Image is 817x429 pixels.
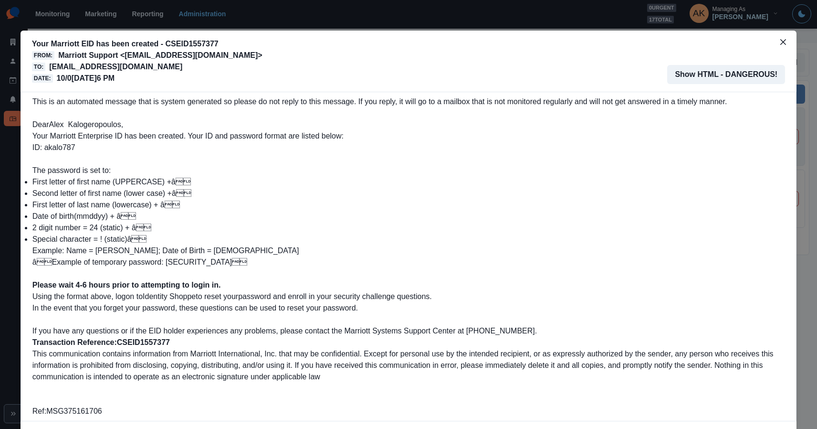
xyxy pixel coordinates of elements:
[32,38,262,50] p: Your Marriott EID has been created - CSEID1557377
[32,257,785,268] p: âExample of temporary password: [SECURITY_DATA]
[143,292,196,300] a: Identity Shoppe
[32,63,45,71] span: To:
[32,97,727,106] span: This is an automated message that is system generated so please do not reply to this message. If ...
[32,304,358,312] span: In the event that you forget your password, these questions can be used to reset your password.
[32,51,54,60] span: From:
[32,222,785,234] li: 2 digit number = 24 (static) + â
[667,65,785,84] button: Show HTML - DANGEROUS!
[32,350,774,381] span: This communication contains information from Marriott International, Inc. that may be confidentia...
[32,107,785,130] p: Alex Kalogeropoulos,
[32,120,49,129] span: Dear
[775,34,791,50] button: Close
[32,245,785,257] p: Example: Name = [PERSON_NAME]; Date of Birth = [DEMOGRAPHIC_DATA]
[32,406,785,417] div: Ref:MSG375161706
[32,292,238,300] span: Using the format above, logon to to reset your
[32,188,785,199] li: Second letter of first name (lower case) +â
[117,338,170,346] a: CSEID1557377
[32,132,344,151] span: Your Marriott Enterprise ID has been created. Your ID and password format are listed below: ID: a...
[32,281,221,289] strong: Please wait 4-6 hours prior to attempting to login in.
[32,211,785,222] li: (mmddyy) + â
[32,338,172,346] strong: Transaction Reference:
[32,165,785,176] p: The password is set to:
[32,292,432,300] span: password and enroll in your security challenge questions.
[58,50,262,61] p: Marriott Support <[EMAIL_ADDRESS][DOMAIN_NAME]>
[32,176,785,188] li: First letter of first name (UPPERCASE) +â
[32,74,53,83] span: Date:
[57,73,115,84] p: 10/0[DATE]6 PM
[32,325,785,337] p: If you have any questions or if the EID holder experiences any problems, please contact the Marri...
[32,199,785,211] li: First letter of last name (lowercase) + â
[32,212,74,220] span: Date of birth
[32,234,785,245] li: Special character = ! (static)â
[49,61,182,73] p: [EMAIL_ADDRESS][DOMAIN_NAME]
